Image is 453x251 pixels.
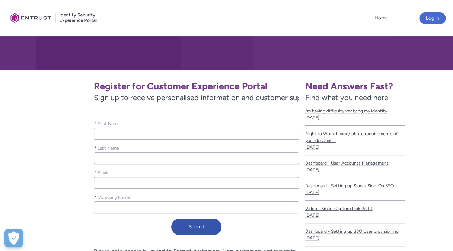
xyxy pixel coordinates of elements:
lightning-formatted-date-time: [DATE] [305,190,319,195]
button: Submit [171,219,221,235]
lightning-formatted-date-time: [DATE] [305,167,319,172]
a: Dashboard - Setting up SSO User provisioning[DATE] [305,223,404,246]
abbr: required [95,170,97,175]
div: Cookie Preferences [4,229,23,247]
a: Home [373,12,390,23]
lightning-formatted-date-time: [DATE] [305,213,319,218]
span: Video - Smart Capture Link Part 1 [305,205,404,212]
h1: Need Answers Fast? [305,80,404,92]
label: Email [94,168,111,176]
abbr: required [95,146,97,151]
span: Sign up to receive personalised information and customer support [94,92,299,103]
abbr: required [95,195,97,200]
lightning-formatted-date-time: [DATE] [305,115,319,120]
span: Find what you need here. [305,93,389,102]
span: Dashboard - Setting up Single Sign-On SSO [305,182,404,189]
label: Last Name [94,143,122,152]
a: Right to Work: Image/ photo requirements of your document[DATE] [305,126,404,155]
abbr: required [95,121,97,126]
button: Open Preferences [4,229,23,247]
lightning-formatted-date-time: [DATE] [305,144,319,150]
a: Video - Smart Capture Link Part 1[DATE] [305,201,404,223]
h1: Register for Customer Experience Portal [94,80,299,92]
span: Dashboard - User Accounts Management [305,160,404,166]
a: Dashboard - Setting up Single Sign-On SSO[DATE] [305,178,404,201]
span: Dashboard - Setting up SSO User provisioning [305,228,404,235]
label: Company Name [94,193,133,201]
label: First Name [94,119,123,127]
a: Dashboard - User Accounts Management[DATE] [305,155,404,178]
a: I’m having difficulty verifying my identity[DATE] [305,103,404,126]
button: Log in [419,12,446,24]
span: Right to Work: Image/ photo requirements of your document [305,130,404,144]
span: I’m having difficulty verifying my identity [305,108,404,114]
lightning-formatted-date-time: [DATE] [305,235,319,241]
